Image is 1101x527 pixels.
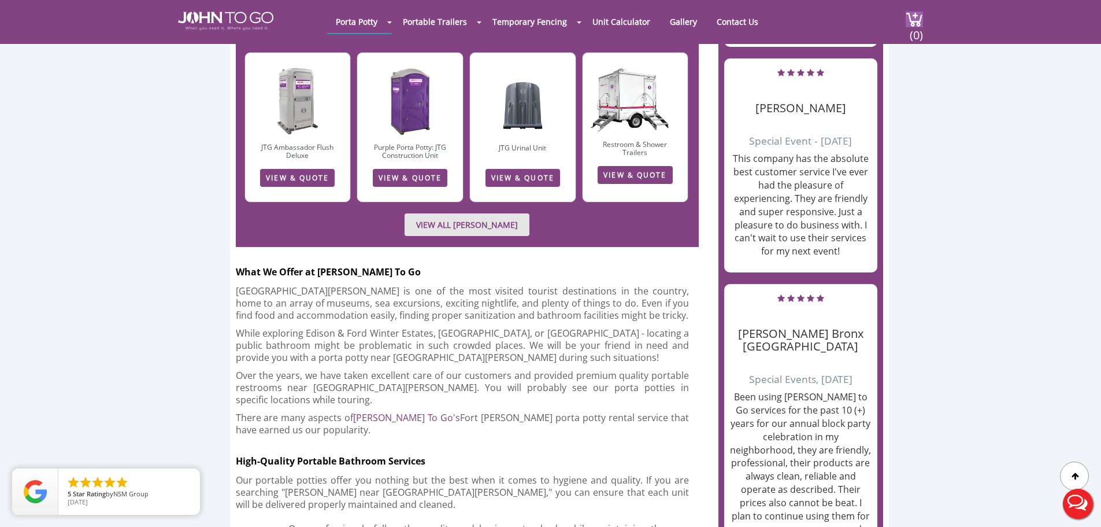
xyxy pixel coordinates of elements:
[178,12,273,30] img: JOHN to go
[236,448,718,469] h2: High-Quality Portable Bathroom Services
[327,10,386,33] a: Porta Potty
[79,476,92,489] li: 
[730,359,872,385] h6: Special Events, [DATE]
[353,411,460,424] a: [PERSON_NAME] To Go's
[405,213,529,236] a: VIEW ALL [PERSON_NAME]
[236,474,689,511] p: Our portable potties offer you nothing but the best when it comes to hygiene and quality. If you ...
[909,18,923,43] span: (0)
[24,480,47,503] img: Review Rating
[1055,481,1101,527] button: Live Chat
[113,489,149,498] span: NSM Group
[906,12,923,27] img: cart a
[68,497,88,506] span: [DATE]
[388,67,432,136] img: construction-unit.jpg
[91,476,105,489] li: 
[730,152,872,258] p: This company has the absolute best customer service I've ever had the pleasure of experiencing. T...
[730,84,872,115] h4: [PERSON_NAME]
[730,120,872,146] h6: Special Event - [DATE]
[66,476,80,489] li: 
[730,310,872,353] h4: [PERSON_NAME] Bronx [GEOGRAPHIC_DATA]
[374,142,446,160] a: Purple Porta Potty: JTG Construction Unit
[499,67,547,137] img: UU-1-2.jpg
[276,67,320,136] img: AFD-1.jpg
[103,476,117,489] li: 
[499,143,546,153] a: JTG Urinal Unit
[115,476,129,489] li: 
[68,489,71,498] span: 5
[485,169,560,187] a: VIEW & QUOTE
[236,285,689,322] p: [GEOGRAPHIC_DATA][PERSON_NAME] is one of the most visited tourist destinations in the country, ho...
[261,142,333,160] a: JTG Ambassador Flush Deluxe
[373,169,447,187] a: VIEW & QUOTE
[484,10,576,33] a: Temporary Fencing
[394,10,476,33] a: Portable Trailers
[236,259,718,279] h2: What We Offer at [PERSON_NAME] To Go
[661,10,706,33] a: Gallery
[73,489,106,498] span: Star Rating
[260,169,335,187] a: VIEW & QUOTE
[598,166,672,184] a: VIEW & QUOTE
[708,10,767,33] a: Contact Us
[236,370,689,406] p: Over the years, we have taken excellent care of our customers and provided premium quality portab...
[583,47,688,133] img: JTG-2-Mini-1_cutout.png
[584,10,659,33] a: Unit Calculator
[236,412,689,436] p: There are many aspects of Fort [PERSON_NAME] porta potty rental service that have earned us our p...
[603,139,667,157] a: Restroom & Shower Trailers
[236,327,689,364] p: While exploring Edison & Ford Winter Estates, [GEOGRAPHIC_DATA], or [GEOGRAPHIC_DATA] - locating ...
[68,491,191,499] span: by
